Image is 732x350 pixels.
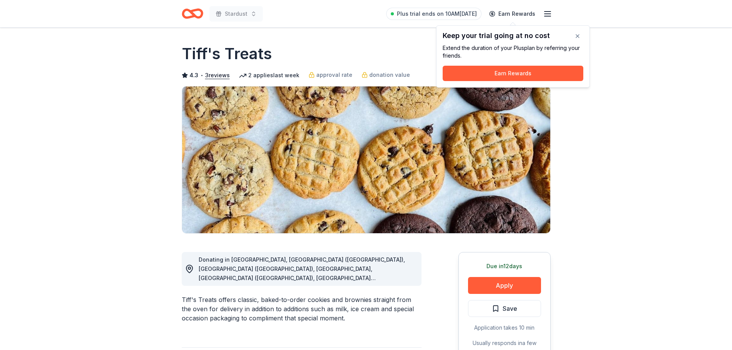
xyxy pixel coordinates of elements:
button: Earn Rewards [443,66,583,81]
span: Plus trial ends on 10AM[DATE] [397,9,477,18]
img: Image for Tiff's Treats [182,86,550,233]
button: Apply [468,277,541,294]
span: Donating in [GEOGRAPHIC_DATA], [GEOGRAPHIC_DATA] ([GEOGRAPHIC_DATA]), [GEOGRAPHIC_DATA] ([GEOGRAP... [199,256,407,318]
span: approval rate [316,70,352,80]
a: approval rate [309,70,352,80]
a: donation value [362,70,410,80]
span: Stardust [225,9,247,18]
div: 2 applies last week [239,71,299,80]
span: donation value [369,70,410,80]
button: Stardust [209,6,263,22]
h1: Tiff's Treats [182,43,272,65]
a: Earn Rewards [485,7,540,21]
a: Plus trial ends on 10AM[DATE] [386,8,481,20]
span: 4.3 [189,71,198,80]
div: Keep your trial going at no cost [443,32,583,40]
div: Due in 12 days [468,262,541,271]
div: Application takes 10 min [468,323,541,332]
button: Save [468,300,541,317]
div: Extend the duration of your Plus plan by referring your friends. [443,44,583,60]
span: • [200,72,203,78]
button: 3reviews [205,71,230,80]
a: Home [182,5,203,23]
div: Tiff's Treats offers classic, baked-to-order cookies and brownies straight from the oven for deli... [182,295,422,323]
span: Save [503,304,517,314]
